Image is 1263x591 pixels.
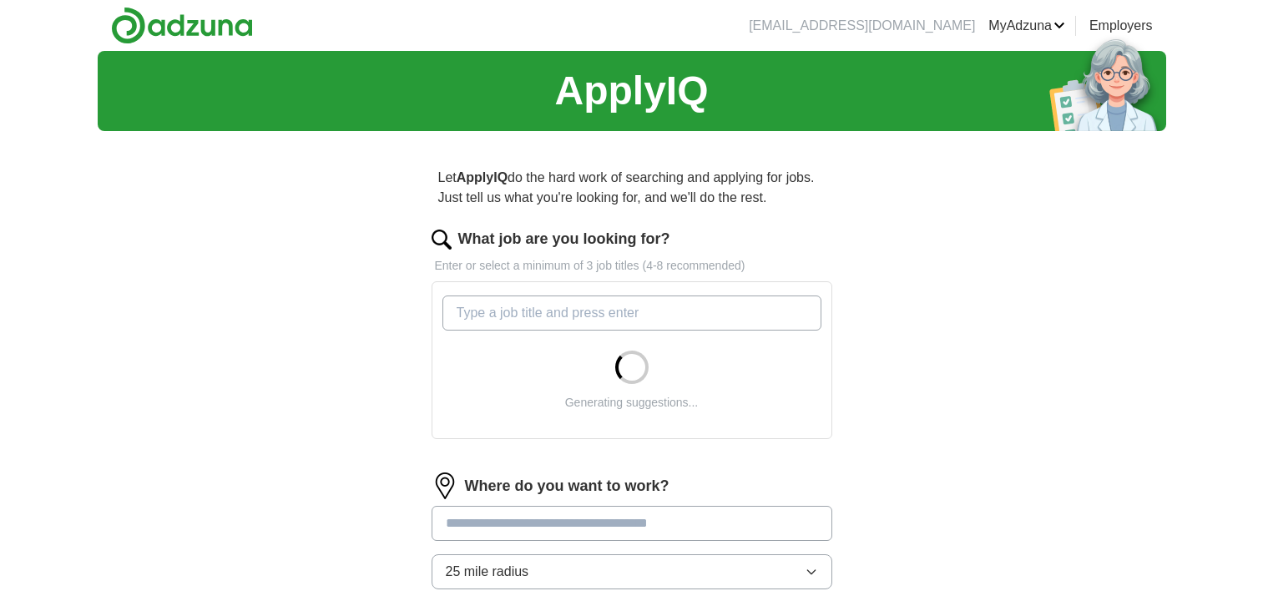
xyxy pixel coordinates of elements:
p: Enter or select a minimum of 3 job titles (4-8 recommended) [432,257,832,275]
label: What job are you looking for? [458,228,670,250]
span: 25 mile radius [446,562,529,582]
label: Where do you want to work? [465,475,669,498]
a: MyAdzuna [988,16,1065,36]
img: Adzuna logo [111,7,253,44]
h1: ApplyIQ [554,61,708,121]
img: search.png [432,230,452,250]
img: location.png [432,472,458,499]
p: Let do the hard work of searching and applying for jobs. Just tell us what you're looking for, an... [432,161,832,215]
li: [EMAIL_ADDRESS][DOMAIN_NAME] [749,16,975,36]
a: Employers [1089,16,1153,36]
div: Generating suggestions... [565,394,699,412]
input: Type a job title and press enter [442,295,821,331]
strong: ApplyIQ [457,170,508,184]
button: 25 mile radius [432,554,832,589]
